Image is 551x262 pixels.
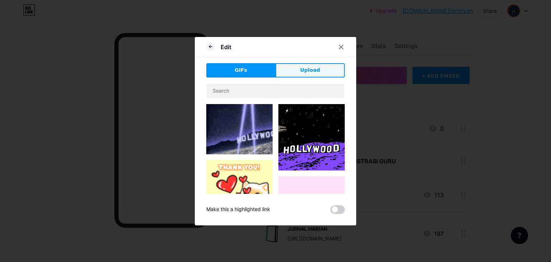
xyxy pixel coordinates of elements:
div: Edit [221,43,231,51]
span: GIFs [235,66,247,74]
input: Search [207,84,344,98]
img: Gihpy [206,104,273,155]
img: Gihpy [206,160,273,226]
button: Upload [275,63,345,78]
img: Gihpy [278,104,345,170]
img: Gihpy [278,176,345,243]
div: Make this a highlighted link [206,205,270,214]
span: Upload [300,66,320,74]
button: GIFs [206,63,275,78]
